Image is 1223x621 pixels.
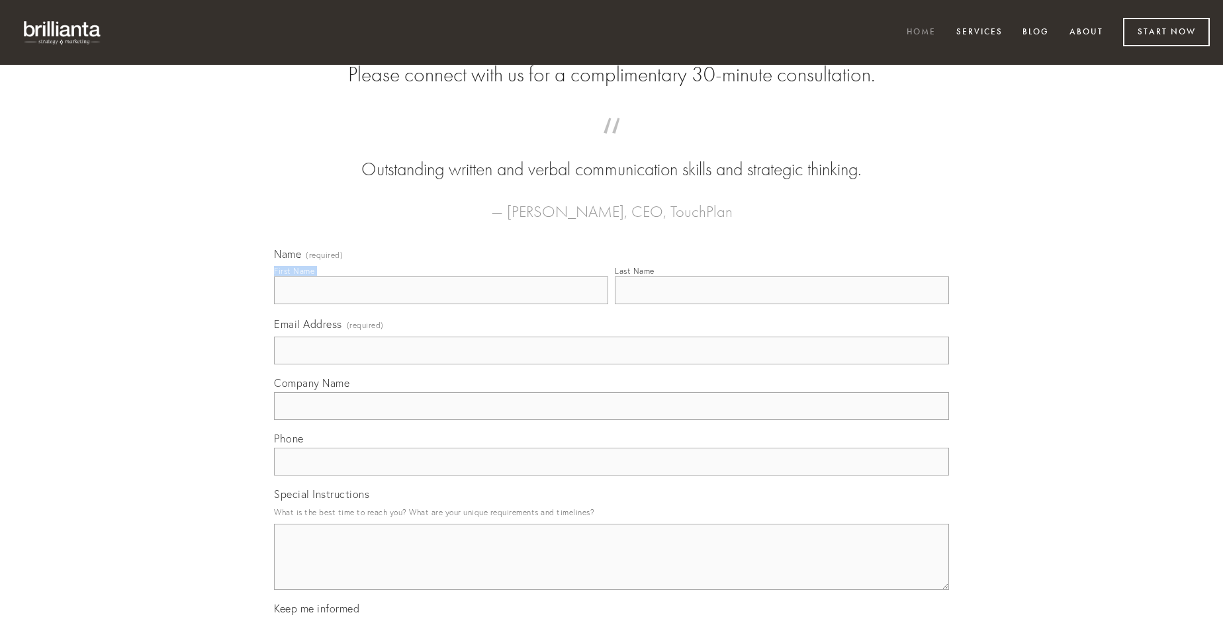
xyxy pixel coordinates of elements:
[1123,18,1210,46] a: Start Now
[1061,22,1112,44] a: About
[306,251,343,259] span: (required)
[295,131,928,183] blockquote: Outstanding written and verbal communication skills and strategic thinking.
[274,266,314,276] div: First Name
[274,62,949,87] h2: Please connect with us for a complimentary 30-minute consultation.
[295,131,928,157] span: “
[274,317,342,331] span: Email Address
[274,247,301,261] span: Name
[295,183,928,225] figcaption: — [PERSON_NAME], CEO, TouchPlan
[948,22,1011,44] a: Services
[898,22,944,44] a: Home
[347,316,384,334] span: (required)
[1014,22,1058,44] a: Blog
[13,13,113,52] img: brillianta - research, strategy, marketing
[274,376,349,390] span: Company Name
[615,266,655,276] div: Last Name
[274,432,304,445] span: Phone
[274,602,359,615] span: Keep me informed
[274,503,949,521] p: What is the best time to reach you? What are your unique requirements and timelines?
[274,487,369,501] span: Special Instructions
